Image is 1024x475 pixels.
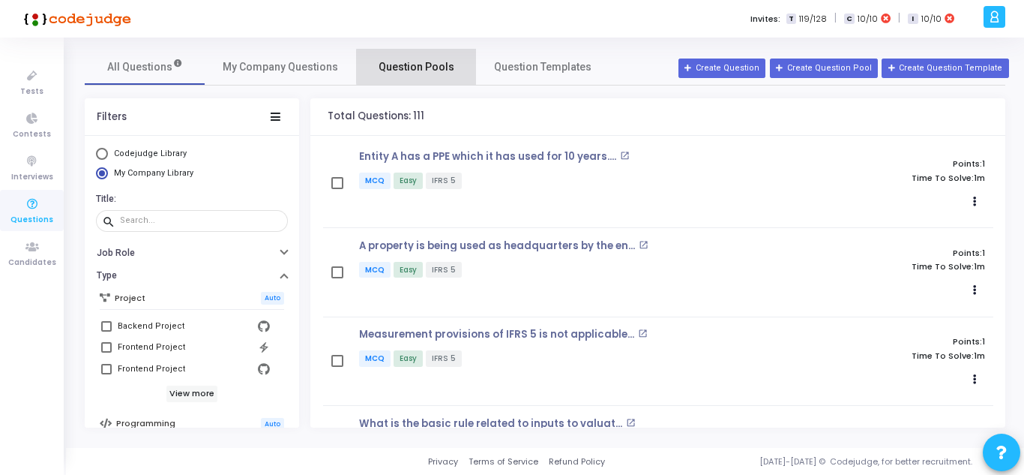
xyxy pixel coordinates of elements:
[982,247,985,259] span: 1
[982,425,985,437] span: 1
[638,329,648,338] mat-icon: open_in_new
[426,173,462,189] span: IFRS 5
[549,455,605,468] a: Refund Policy
[85,241,299,264] button: Job Role
[426,350,462,367] span: IFRS 5
[359,151,616,163] p: Entity A has a PPE which it has used for 10 years....
[858,13,878,26] span: 10/10
[116,419,175,428] h6: Programming
[770,59,878,78] button: Create Question Pool
[166,386,218,402] h6: View more
[359,418,622,430] p: What is the basic rule related to inputs to valuat...
[428,455,458,468] a: Privacy
[261,418,284,431] span: Auto
[882,59,1008,78] button: Create Question Template
[115,293,145,303] h6: Project
[118,360,185,378] div: Frontend Project
[786,173,985,183] p: Time To Solve:
[799,13,827,26] span: 119/128
[261,292,284,305] span: Auto
[102,215,120,228] mat-icon: search
[620,151,630,161] mat-icon: open_in_new
[974,173,985,183] span: 1m
[844,14,854,25] span: C
[394,350,423,367] span: Easy
[85,264,299,287] button: Type
[786,14,796,25] span: T
[605,455,1005,468] div: [DATE]-[DATE] © Codejudge, for better recruitment.
[118,317,184,335] div: Backend Project
[908,14,918,25] span: I
[394,262,423,278] span: Easy
[786,426,985,436] p: Points:
[494,59,591,75] span: Question Templates
[359,262,391,278] span: MCQ
[678,59,765,78] button: Create Question
[965,280,986,301] button: Actions
[898,11,900,26] span: |
[359,240,635,252] p: A property is being used as headquarters by the en...
[120,216,282,225] input: Search...
[921,13,942,26] span: 10/10
[328,110,424,122] h4: Total Questions: 111
[114,149,187,158] span: Codejudge Library
[114,168,193,178] span: My Company Library
[359,329,634,341] p: Measurement provisions of IFRS 5 is not applicable...
[626,418,636,428] mat-icon: open_in_new
[118,338,185,356] div: Frontend Project
[965,191,986,212] button: Actions
[97,270,117,281] h6: Type
[11,171,53,184] span: Interviews
[96,148,288,183] mat-radio-group: Select Library
[974,262,985,272] span: 1m
[97,111,127,123] div: Filters
[786,248,985,258] p: Points:
[10,214,53,227] span: Questions
[379,59,454,75] span: Question Pools
[394,173,423,189] span: Easy
[786,262,985,272] p: Time To Solve:
[982,158,985,170] span: 1
[19,4,131,34] img: logo
[426,262,462,278] span: IFRS 5
[974,351,985,361] span: 1m
[8,257,56,269] span: Candidates
[359,350,391,367] span: MCQ
[834,11,837,26] span: |
[97,248,135,259] h6: Job Role
[20,86,43,98] span: Tests
[786,337,985,347] p: Points:
[359,173,391,189] span: MCQ
[750,13,780,26] label: Invites:
[469,455,538,468] a: Terms of Service
[223,59,338,75] span: My Company Questions
[965,369,986,390] button: Actions
[13,128,51,141] span: Contests
[982,335,985,347] span: 1
[786,351,985,361] p: Time To Solve:
[639,240,648,250] mat-icon: open_in_new
[96,194,284,205] h6: Title:
[107,59,183,75] span: All Questions
[786,159,985,169] p: Points:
